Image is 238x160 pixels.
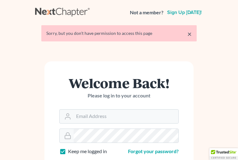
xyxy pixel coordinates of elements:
[74,110,178,123] input: Email Address
[46,30,192,36] div: Sorry, but you don't have permission to access this page
[68,148,107,155] label: Keep me logged in
[59,76,179,90] h1: Welcome Back!
[209,148,238,160] div: TrustedSite Certified
[187,30,192,38] a: ×
[166,10,203,15] a: Sign up [DATE]!
[130,9,163,16] strong: Not a member?
[59,92,179,99] p: Please log in to your account
[128,148,179,154] a: Forgot your password?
